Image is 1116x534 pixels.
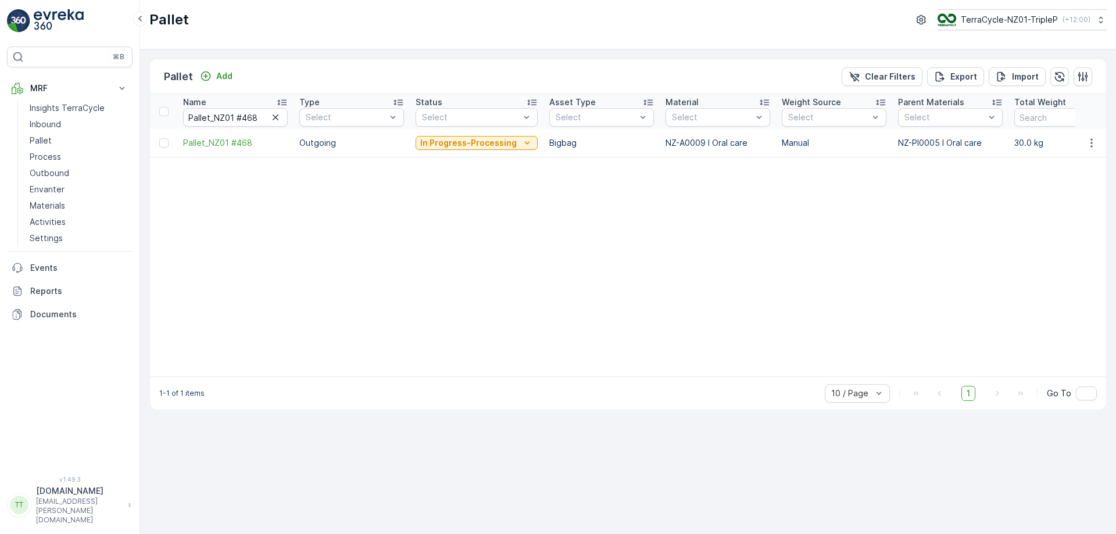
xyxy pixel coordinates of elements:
p: Select [306,112,386,123]
td: NZ-A0009 I Oral care [660,129,776,157]
a: Process [25,149,133,165]
p: Select [904,112,985,123]
p: Name [183,96,206,108]
p: Pallet [30,135,52,146]
p: In Progress-Processing [420,137,517,149]
span: Go To [1047,388,1071,399]
span: v 1.49.3 [7,476,133,483]
button: TT[DOMAIN_NAME][EMAIL_ADDRESS][PERSON_NAME][DOMAIN_NAME] [7,485,133,525]
a: Documents [7,303,133,326]
div: Toggle Row Selected [159,138,169,148]
p: Insights TerraCycle [30,102,105,114]
span: 1 [961,386,975,401]
button: Export [927,67,984,86]
button: TerraCycle-NZ01-TripleP(+12:00) [938,9,1107,30]
p: Pallet [164,69,193,85]
p: Total Weight [1014,96,1066,108]
a: Envanter [25,181,133,198]
p: Activities [30,216,66,228]
button: Add [195,69,237,83]
p: Pallet [149,10,189,29]
p: Status [416,96,442,108]
td: Outgoing [294,129,410,157]
td: Manual [776,129,892,157]
p: 1-1 of 1 items [159,389,205,398]
input: Search [183,108,288,127]
p: Export [950,71,977,83]
p: Type [299,96,320,108]
p: ⌘B [113,52,124,62]
p: Events [30,262,128,274]
img: TC_7kpGtVS.png [938,13,956,26]
p: Reports [30,285,128,297]
p: MRF [30,83,109,94]
p: Select [788,112,868,123]
img: logo [7,9,30,33]
p: [EMAIL_ADDRESS][PERSON_NAME][DOMAIN_NAME] [36,497,122,525]
div: TT [10,496,28,514]
p: [DOMAIN_NAME] [36,485,122,497]
a: Pallet [25,132,133,149]
p: Envanter [30,184,65,195]
a: Outbound [25,165,133,181]
p: ( +12:00 ) [1063,15,1090,24]
p: Parent Materials [898,96,964,108]
p: Materials [30,200,65,212]
a: Events [7,256,133,279]
p: Select [422,112,520,123]
a: Settings [25,230,133,246]
button: MRF [7,77,133,100]
p: Clear Filters [865,71,915,83]
p: Import [1012,71,1039,83]
img: logo_light-DOdMpM7g.png [34,9,84,33]
button: Clear Filters [842,67,922,86]
a: Insights TerraCycle [25,100,133,116]
td: NZ-PI0005 I Oral care [892,129,1008,157]
p: Select [672,112,752,123]
p: Material [666,96,699,108]
p: Add [216,70,233,82]
p: Process [30,151,61,163]
p: Asset Type [549,96,596,108]
button: Import [989,67,1046,86]
p: Outbound [30,167,69,179]
td: Bigbag [543,129,660,157]
p: TerraCycle-NZ01-TripleP [961,14,1058,26]
p: Settings [30,232,63,244]
p: Weight Source [782,96,841,108]
p: Select [556,112,636,123]
p: Documents [30,309,128,320]
a: Inbound [25,116,133,132]
a: Reports [7,279,133,303]
button: In Progress-Processing [416,136,538,150]
a: Pallet_NZ01 #468 [183,137,288,149]
a: Activities [25,214,133,230]
a: Materials [25,198,133,214]
p: Inbound [30,119,61,130]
